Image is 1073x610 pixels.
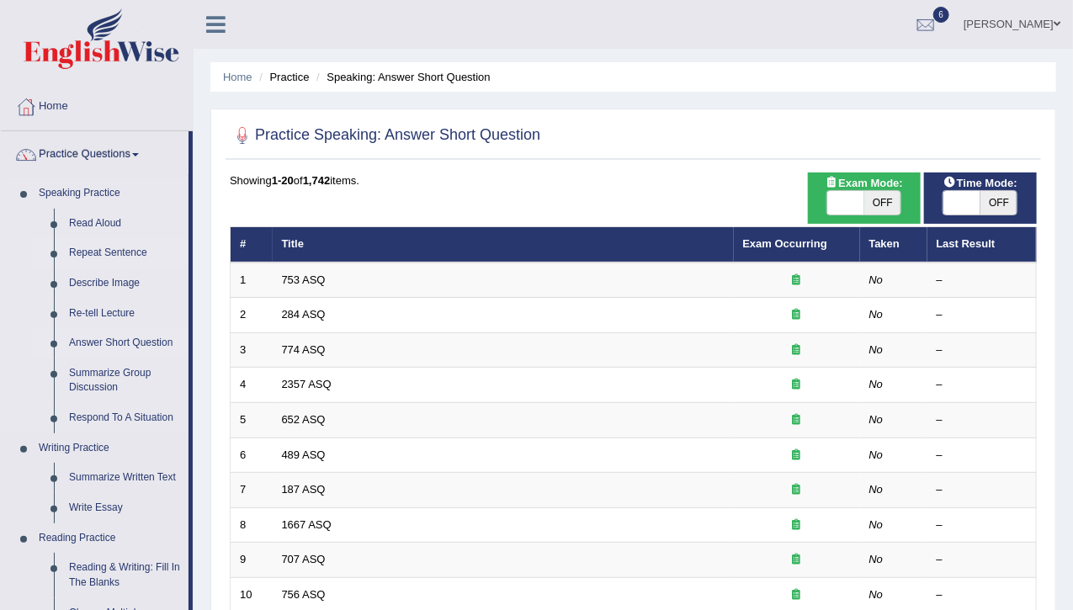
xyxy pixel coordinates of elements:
[937,273,1028,289] div: –
[303,174,331,187] b: 1,742
[937,448,1028,464] div: –
[869,448,884,461] em: No
[231,507,273,543] td: 8
[743,307,851,323] div: Exam occurring question
[231,473,273,508] td: 7
[231,403,273,438] td: 5
[743,342,851,358] div: Exam occurring question
[743,517,851,533] div: Exam occurring question
[282,553,326,565] a: 707 ASQ
[818,174,909,192] span: Exam Mode:
[230,123,540,148] h2: Practice Speaking: Answer Short Question
[860,227,927,263] th: Taken
[869,553,884,565] em: No
[282,413,326,426] a: 652 ASQ
[273,227,734,263] th: Title
[282,308,326,321] a: 284 ASQ
[743,237,827,250] a: Exam Occurring
[743,552,851,568] div: Exam occurring question
[869,273,884,286] em: No
[231,543,273,578] td: 9
[869,308,884,321] em: No
[1,83,193,125] a: Home
[255,69,309,85] li: Practice
[743,448,851,464] div: Exam occurring question
[231,332,273,368] td: 3
[231,227,273,263] th: #
[743,482,851,498] div: Exam occurring question
[61,463,189,493] a: Summarize Written Text
[231,438,273,473] td: 6
[1,131,189,173] a: Practice Questions
[869,343,884,356] em: No
[927,227,1037,263] th: Last Result
[282,343,326,356] a: 774 ASQ
[282,483,326,496] a: 187 ASQ
[61,553,189,597] a: Reading & Writing: Fill In The Blanks
[61,358,189,403] a: Summarize Group Discussion
[937,174,1024,192] span: Time Mode:
[223,71,252,83] a: Home
[272,174,294,187] b: 1-20
[282,448,326,461] a: 489 ASQ
[282,518,332,531] a: 1667 ASQ
[61,328,189,358] a: Answer Short Question
[743,377,851,393] div: Exam occurring question
[937,552,1028,568] div: –
[282,378,332,390] a: 2357 ASQ
[743,587,851,603] div: Exam occurring question
[282,588,326,601] a: 756 ASQ
[937,587,1028,603] div: –
[864,191,901,215] span: OFF
[231,263,273,298] td: 1
[31,433,189,464] a: Writing Practice
[312,69,491,85] li: Speaking: Answer Short Question
[869,483,884,496] em: No
[61,209,189,239] a: Read Aloud
[980,191,1017,215] span: OFF
[231,368,273,403] td: 4
[31,178,189,209] a: Speaking Practice
[743,412,851,428] div: Exam occurring question
[231,298,273,333] td: 2
[869,378,884,390] em: No
[61,493,189,523] a: Write Essay
[808,172,921,224] div: Show exams occurring in exams
[937,307,1028,323] div: –
[869,588,884,601] em: No
[933,7,950,23] span: 6
[743,273,851,289] div: Exam occurring question
[61,238,189,268] a: Repeat Sentence
[869,518,884,531] em: No
[937,517,1028,533] div: –
[937,342,1028,358] div: –
[282,273,326,286] a: 753 ASQ
[61,403,189,433] a: Respond To A Situation
[61,268,189,299] a: Describe Image
[31,523,189,554] a: Reading Practice
[937,377,1028,393] div: –
[937,482,1028,498] div: –
[61,299,189,329] a: Re-tell Lecture
[937,412,1028,428] div: –
[869,413,884,426] em: No
[230,172,1037,188] div: Showing of items.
